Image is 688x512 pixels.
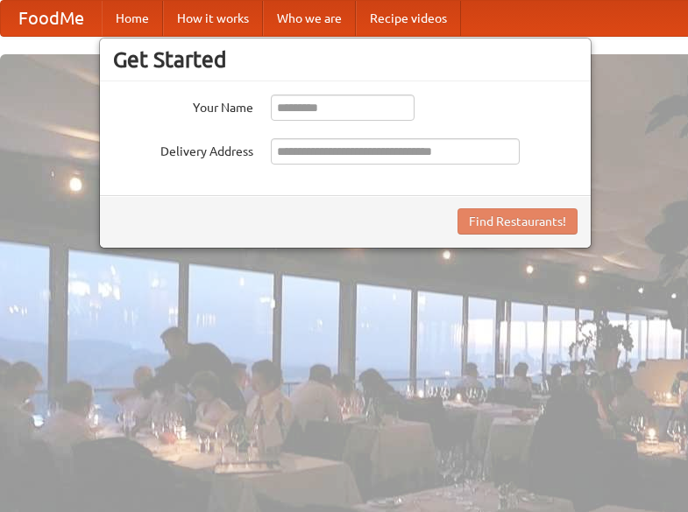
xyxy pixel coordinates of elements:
[263,1,356,36] a: Who we are
[1,1,102,36] a: FoodMe
[356,1,461,36] a: Recipe videos
[457,208,578,235] button: Find Restaurants!
[113,138,253,160] label: Delivery Address
[102,1,163,36] a: Home
[113,95,253,116] label: Your Name
[163,1,263,36] a: How it works
[113,46,578,73] h3: Get Started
